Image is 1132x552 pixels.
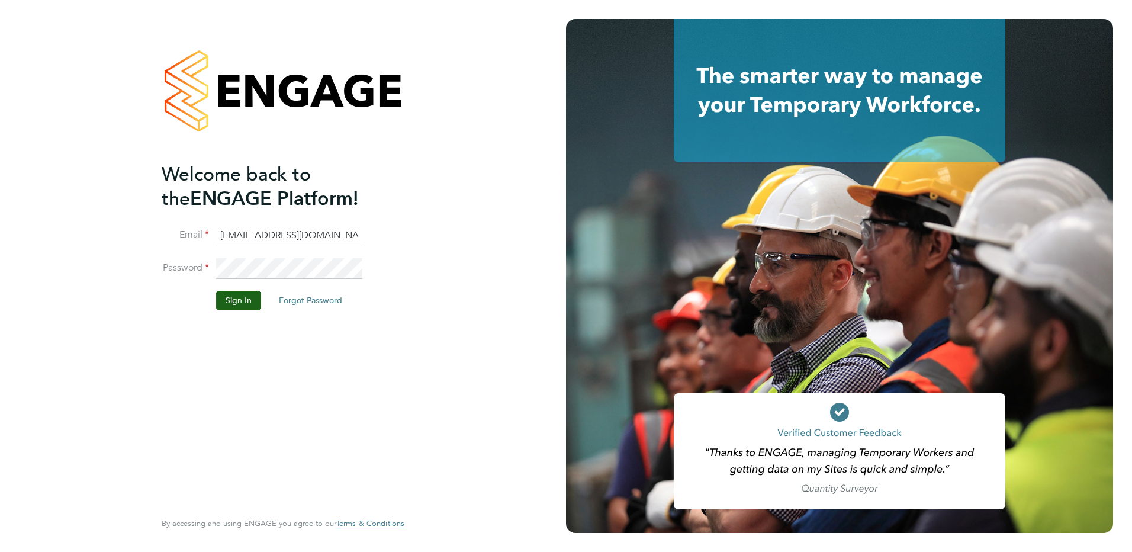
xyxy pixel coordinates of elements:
label: Email [162,229,209,241]
span: Welcome back to the [162,163,311,210]
button: Sign In [216,291,261,310]
button: Forgot Password [269,291,352,310]
span: By accessing and using ENGAGE you agree to our [162,518,404,528]
input: Enter your work email... [216,225,362,246]
label: Password [162,262,209,274]
a: Terms & Conditions [336,519,404,528]
h2: ENGAGE Platform! [162,162,393,211]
